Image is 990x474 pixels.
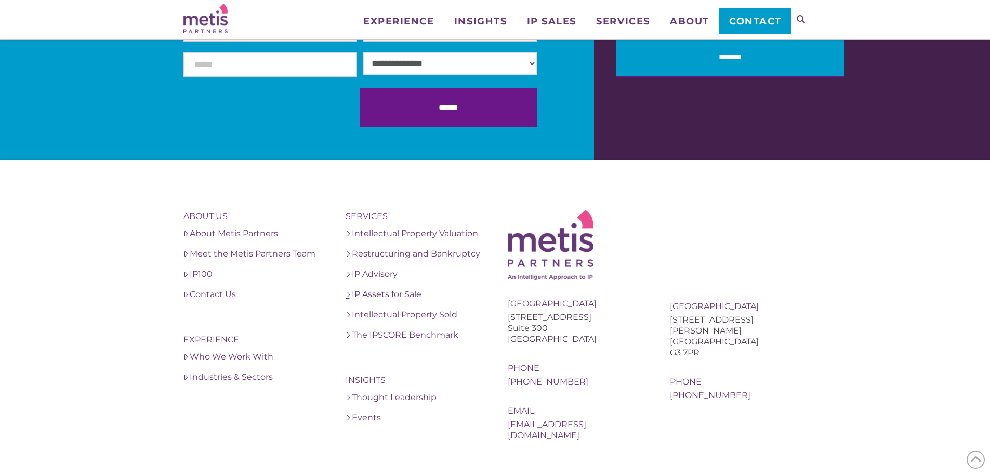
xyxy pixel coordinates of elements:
[670,376,807,387] div: Phone
[346,309,483,321] a: Intellectual Property Sold
[508,334,645,344] div: [GEOGRAPHIC_DATA]
[183,268,321,280] a: IP100
[346,210,483,223] h4: Services
[346,391,483,404] a: Thought Leadership
[508,405,645,416] div: Email
[508,312,645,323] div: [STREET_ADDRESS]
[454,17,507,26] span: Insights
[508,377,588,387] a: [PHONE_NUMBER]
[346,412,483,424] a: Events
[183,351,321,363] a: Who We Work With
[508,363,645,374] div: Phone
[346,288,483,301] a: IP Assets for Sale
[670,17,709,26] span: About
[670,301,807,312] div: [GEOGRAPHIC_DATA]
[346,329,483,341] a: The IPSCORE Benchmark
[363,17,434,26] span: Experience
[183,210,321,223] h4: About Us
[346,374,483,387] h4: Insights
[596,17,650,26] span: Services
[527,17,576,26] span: IP Sales
[670,347,807,358] div: G3 7PR
[670,314,807,336] div: [STREET_ADDRESS][PERSON_NAME]
[508,419,586,440] a: [EMAIL_ADDRESS][DOMAIN_NAME]
[719,8,791,34] a: Contact
[183,248,321,260] a: Meet the Metis Partners Team
[346,248,483,260] a: Restructuring and Bankruptcy
[729,17,782,26] span: Contact
[670,336,807,347] div: [GEOGRAPHIC_DATA]
[670,390,750,400] a: [PHONE_NUMBER]
[183,87,341,128] iframe: reCAPTCHA
[183,4,228,33] img: Metis Partners
[183,333,321,347] h4: Experience
[346,268,483,280] a: IP Advisory
[183,371,321,383] a: Industries & Sectors
[183,288,321,301] a: Contact Us
[967,451,985,469] span: Back to Top
[183,227,321,240] a: About Metis Partners
[508,210,593,280] img: Metis Logo
[346,227,483,240] a: Intellectual Property Valuation
[508,323,645,334] div: Suite 300
[508,298,645,309] div: [GEOGRAPHIC_DATA]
